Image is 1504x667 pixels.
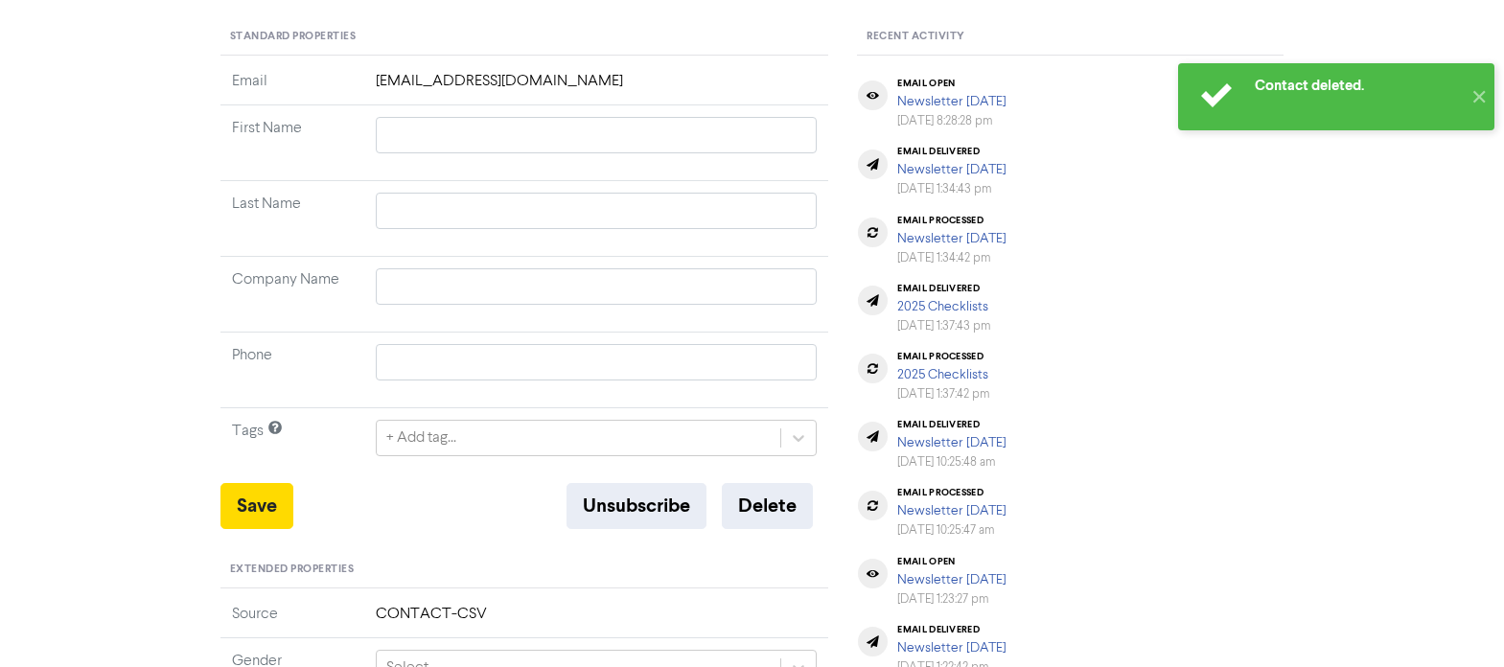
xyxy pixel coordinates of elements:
[220,105,364,181] td: First Name
[897,351,990,362] div: email processed
[897,232,1007,245] a: Newsletter [DATE]
[897,453,1007,471] div: [DATE] 10:25:48 am
[220,333,364,408] td: Phone
[897,95,1007,108] a: Newsletter [DATE]
[220,483,293,529] button: Save
[897,590,1007,609] div: [DATE] 1:23:27 pm
[897,641,1007,655] a: Newsletter [DATE]
[897,215,1007,226] div: email processed
[897,283,991,294] div: email delivered
[897,368,988,381] a: 2025 Checklists
[220,19,829,56] div: Standard Properties
[1255,76,1461,96] div: Contact deleted.
[897,419,1007,430] div: email delivered
[364,70,829,105] td: [EMAIL_ADDRESS][DOMAIN_NAME]
[897,624,1007,635] div: email delivered
[897,436,1007,449] a: Newsletter [DATE]
[897,385,990,403] div: [DATE] 1:37:42 pm
[220,181,364,257] td: Last Name
[897,78,1007,89] div: email open
[722,483,813,529] button: Delete
[897,317,991,335] div: [DATE] 1:37:43 pm
[857,19,1284,56] div: Recent Activity
[220,603,364,638] td: Source
[220,408,364,484] td: Tags
[897,573,1007,586] a: Newsletter [DATE]
[897,504,1007,517] a: Newsletter [DATE]
[364,603,829,638] td: CONTACT-CSV
[220,552,829,588] div: Extended Properties
[897,300,988,313] a: 2025 Checklists
[220,70,364,105] td: Email
[897,146,1007,157] div: email delivered
[1408,575,1504,667] iframe: Chat Widget
[897,487,1007,498] div: email processed
[897,163,1007,176] a: Newsletter [DATE]
[897,521,1007,540] div: [DATE] 10:25:47 am
[897,249,1007,267] div: [DATE] 1:34:42 pm
[386,426,456,449] div: + Add tag...
[567,483,706,529] button: Unsubscribe
[220,257,364,333] td: Company Name
[897,112,1007,130] div: [DATE] 8:28:28 pm
[897,556,1007,567] div: email open
[897,180,1007,198] div: [DATE] 1:34:43 pm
